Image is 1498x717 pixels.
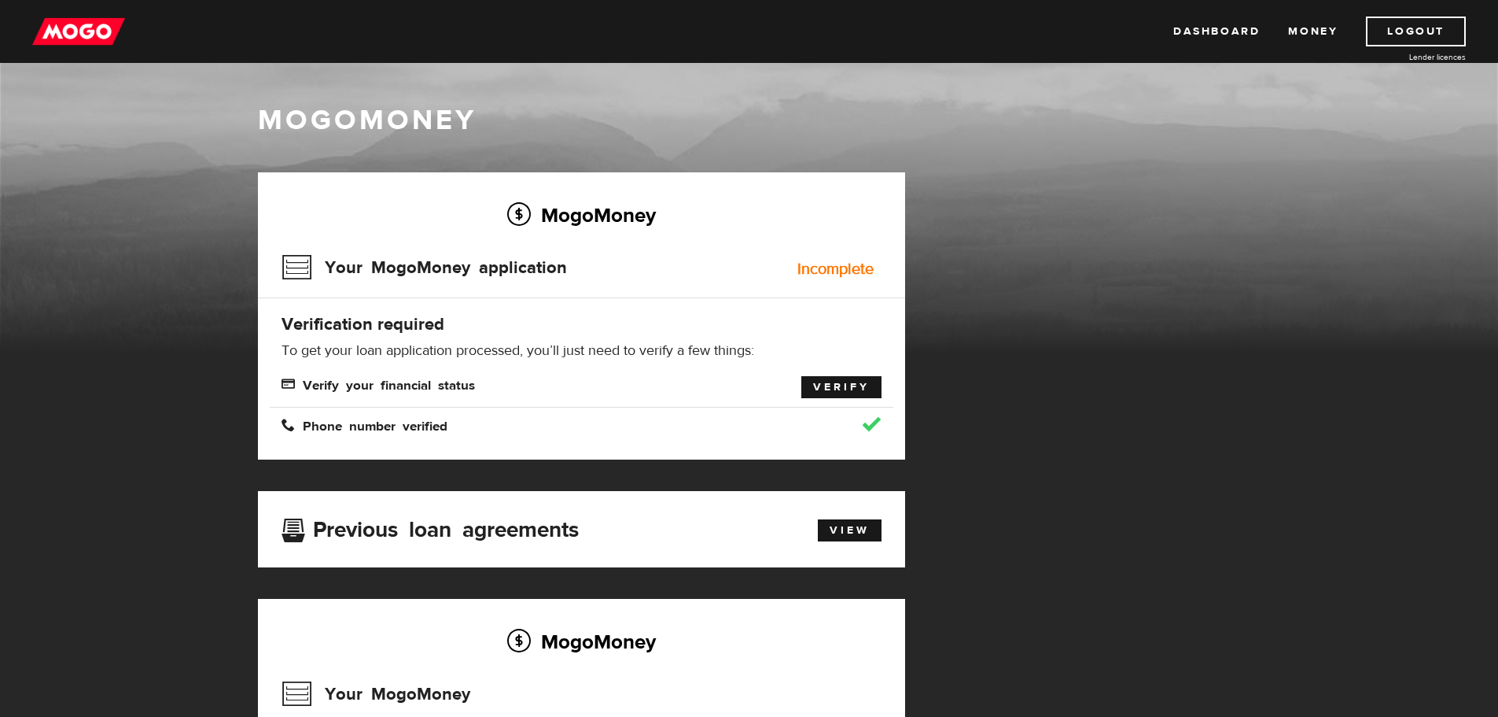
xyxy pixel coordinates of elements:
h3: Previous loan agreements [282,517,579,538]
h1: MogoMoney [258,104,1241,137]
h2: MogoMoney [282,198,882,231]
img: mogo_logo-11ee424be714fa7cbb0f0f49df9e16ec.png [32,17,125,46]
a: Money [1288,17,1338,46]
a: Dashboard [1173,17,1260,46]
span: Phone number verified [282,418,447,431]
h2: MogoMoney [282,625,882,658]
iframe: LiveChat chat widget [1183,351,1498,717]
h4: Verification required [282,313,882,335]
a: Logout [1366,17,1466,46]
div: Incomplete [797,261,874,277]
a: Verify [801,376,882,398]
a: View [818,519,882,541]
a: Lender licences [1348,51,1466,63]
span: Verify your financial status [282,377,475,390]
p: To get your loan application processed, you’ll just need to verify a few things: [282,342,882,360]
h3: Your MogoMoney [282,674,470,715]
h3: Your MogoMoney application [282,247,567,288]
